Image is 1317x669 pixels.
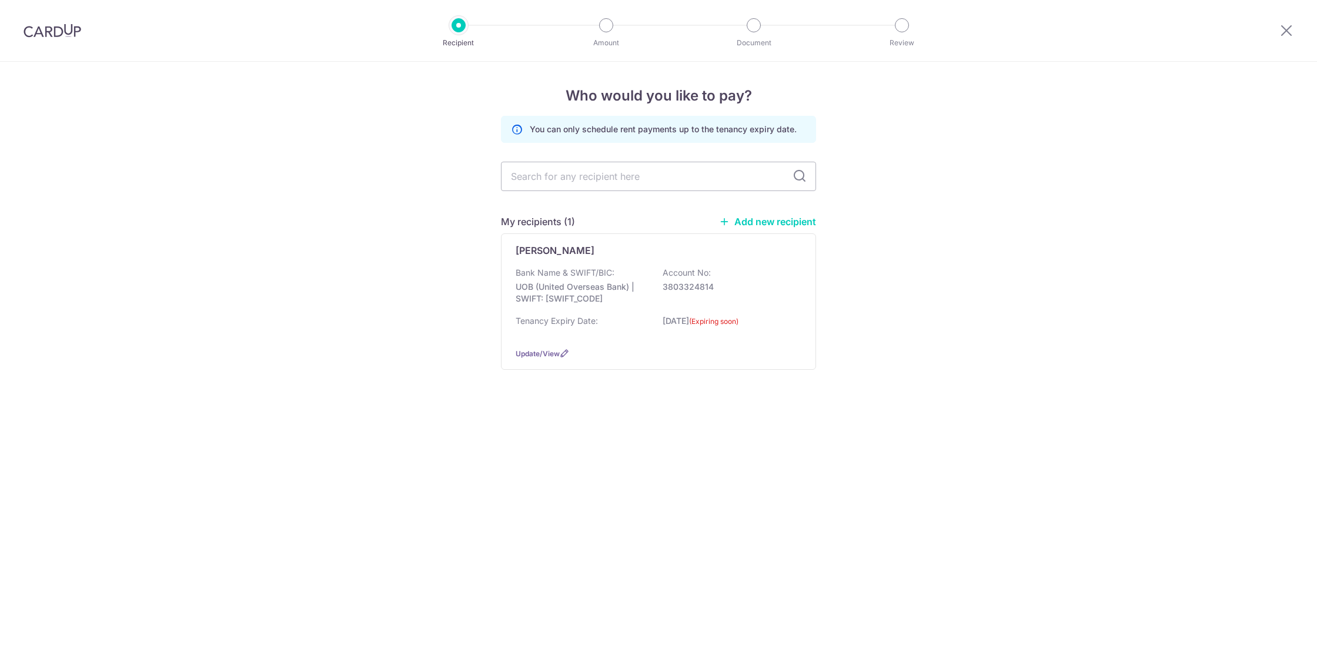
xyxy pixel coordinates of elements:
[663,315,794,334] p: [DATE]
[563,37,650,49] p: Amount
[24,24,81,38] img: CardUp
[663,281,794,293] p: 3803324814
[663,267,711,279] p: Account No:
[516,267,614,279] p: Bank Name & SWIFT/BIC:
[516,349,560,358] a: Update/View
[530,123,797,135] p: You can only schedule rent payments up to the tenancy expiry date.
[501,162,816,191] input: Search for any recipient here
[710,37,797,49] p: Document
[501,215,575,229] h5: My recipients (1)
[858,37,945,49] p: Review
[516,281,647,305] p: UOB (United Overseas Bank) | SWIFT: [SWIFT_CODE]
[516,243,594,257] p: [PERSON_NAME]
[516,315,598,327] p: Tenancy Expiry Date:
[719,216,816,228] a: Add new recipient
[689,316,738,327] label: (Expiring soon)
[501,85,816,106] h4: Who would you like to pay?
[415,37,502,49] p: Recipient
